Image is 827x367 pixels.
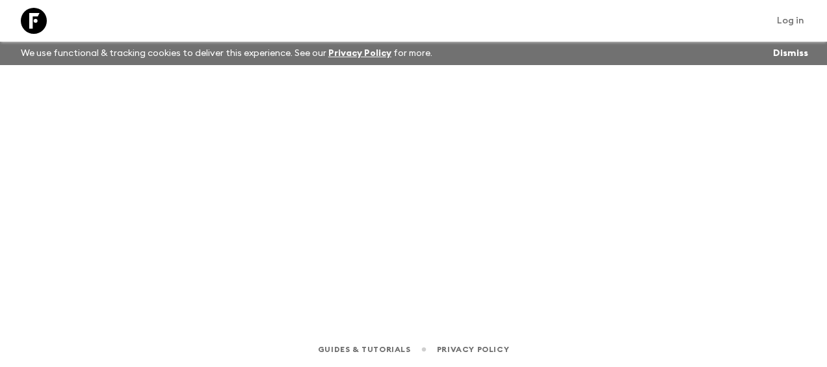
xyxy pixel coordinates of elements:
[437,342,509,357] a: Privacy Policy
[770,44,811,62] button: Dismiss
[770,12,811,30] a: Log in
[318,342,411,357] a: Guides & Tutorials
[16,42,438,65] p: We use functional & tracking cookies to deliver this experience. See our for more.
[328,49,391,58] a: Privacy Policy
